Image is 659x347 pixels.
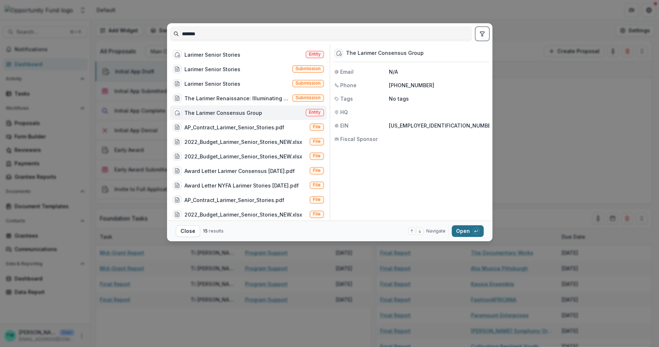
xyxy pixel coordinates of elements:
[340,95,353,102] span: Tags
[313,124,321,129] span: File
[203,228,208,234] span: 15
[340,122,349,129] span: EIN
[389,81,488,89] p: [PHONE_NUMBER]
[309,52,321,57] span: Entity
[389,68,488,76] p: N/A
[313,211,321,217] span: File
[313,168,321,173] span: File
[389,122,496,129] p: [US_EMPLOYER_IDENTIFICATION_NUMBER]
[475,27,489,41] button: toggle filters
[296,95,321,100] span: Submission
[184,196,284,204] div: AP_Contract_Larimer_Senior_Stories.pdf
[340,68,354,76] span: Email
[340,108,348,116] span: HQ
[313,139,321,144] span: File
[184,109,262,117] div: The Larimer Consensus Group
[184,94,289,102] div: The Larimer Renaissance: Illuminating Urban Pathways Through Art
[313,182,321,187] span: File
[184,182,299,189] div: Award Letter NYFA Larimer Stories [DATE].pdf
[389,95,409,102] p: No tags
[426,228,446,234] span: Navigate
[184,80,240,88] div: Larimer Senior Stories
[184,138,302,146] div: 2022_Budget_Larimer_Senior_Stories_NEW.xlsx
[309,110,321,115] span: Entity
[209,228,224,234] span: results
[184,167,295,175] div: Award Letter Larimer Consensus [DATE].pdf
[176,225,200,237] button: Close
[296,81,321,86] span: Submission
[184,211,302,218] div: 2022_Budget_Larimer_Senior_Stories_NEW.xlsx
[296,66,321,71] span: Submission
[184,51,240,58] div: Larimer Senior Stories
[340,81,357,89] span: Phone
[313,197,321,202] span: File
[452,225,484,237] button: Open
[340,135,378,143] span: Fiscal Sponsor
[313,153,321,158] span: File
[184,124,284,131] div: AP_Contract_Larimer_Senior_Stories.pdf
[184,65,240,73] div: Larimer Senior Stories
[346,50,424,56] div: The Larimer Consensus Group
[184,153,302,160] div: 2022_Budget_Larimer_Senior_Stories_NEW.xlsx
